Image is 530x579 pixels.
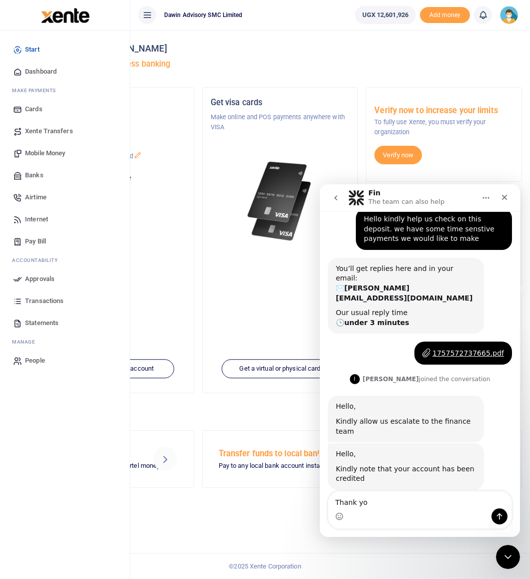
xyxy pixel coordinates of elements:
[496,545,520,569] iframe: Intercom live chat
[25,67,57,77] span: Dashboard
[17,88,56,93] span: ake Payments
[8,98,122,120] a: Cards
[160,11,247,20] span: Dawin Advisory SMC Limited
[500,6,522,24] a: profile-user
[25,274,55,284] span: Approvals
[25,170,44,180] span: Banks
[8,350,122,372] a: People
[202,430,358,487] a: Transfer funds to local banks Pay to any local bank account instantly
[8,230,122,252] a: Pay Bill
[420,11,470,18] a: Add money
[20,257,58,263] span: countability
[8,83,122,98] li: M
[25,356,45,366] span: People
[362,10,408,20] span: UGX 12,601,926
[8,61,122,83] a: Dashboard
[8,312,122,334] a: Statements
[8,208,122,230] a: Internet
[420,7,470,24] li: Toup your wallet
[41,8,90,23] img: logo-large
[8,186,122,208] a: Airtime
[38,59,522,69] h5: Welcome to better business banking
[8,268,122,290] a: Approvals
[211,112,350,133] p: Make online and POS payments anywhere with VISA
[25,126,73,136] span: Xente Transfers
[25,296,64,306] span: Transactions
[8,142,122,164] a: Mobile Money
[8,120,122,142] a: Xente Transfers
[8,290,122,312] a: Transactions
[355,6,416,24] a: UGX 12,601,926
[40,11,90,19] a: logo-small logo-large logo-large
[219,461,309,471] p: Pay to any local bank account instantly
[374,117,513,138] p: To fully use Xente, you must verify your organization
[219,449,309,459] h5: Transfer funds to local banks
[500,6,518,24] img: profile-user
[25,236,46,246] span: Pay Bill
[320,184,520,537] iframe: Intercom live chat
[374,146,422,165] a: Verify now
[17,339,36,345] span: anage
[8,334,122,350] li: M
[38,43,522,54] h4: Hello Onzimai [PERSON_NAME]
[8,164,122,186] a: Banks
[25,148,65,158] span: Mobile Money
[211,98,350,108] h5: Get visa cards
[8,252,122,268] li: Ac
[25,45,40,55] span: Start
[25,192,47,202] span: Airtime
[25,318,59,328] span: Statements
[8,39,122,61] a: Start
[420,7,470,24] span: Add money
[351,6,420,24] li: Wallet ballance
[374,106,513,116] h5: Verify now to increase your limits
[25,214,48,224] span: Internet
[25,104,43,114] span: Cards
[245,157,315,246] img: xente-_physical_cards.png
[38,406,522,417] h4: Make a transaction
[222,360,338,379] a: Get a virtual or physical card
[55,461,145,471] p: MTN mobile money and Airtel money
